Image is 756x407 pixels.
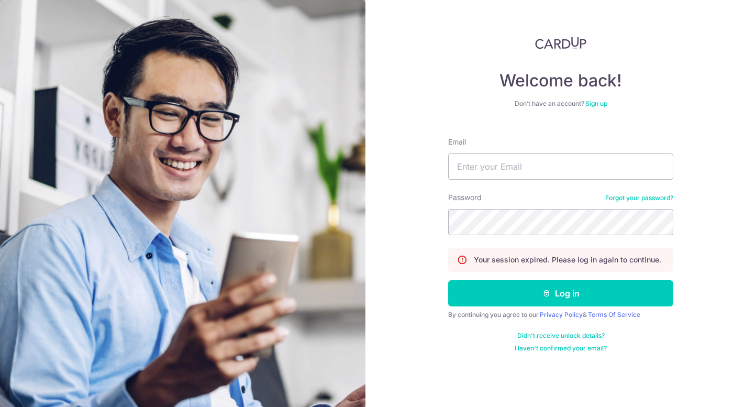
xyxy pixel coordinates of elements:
a: Didn't receive unlock details? [517,332,605,340]
a: Sign up [585,100,607,107]
img: CardUp Logo [535,37,586,49]
div: By continuing you agree to our & [448,311,673,319]
a: Forgot your password? [605,194,673,202]
p: Your session expired. Please log in again to continue. [474,255,661,265]
a: Privacy Policy [540,311,583,318]
a: Terms Of Service [588,311,640,318]
label: Email [448,137,466,147]
a: Haven't confirmed your email? [515,344,607,353]
div: Don’t have an account? [448,100,673,108]
h4: Welcome back! [448,70,673,91]
input: Enter your Email [448,153,673,180]
button: Log in [448,280,673,306]
label: Password [448,192,482,203]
